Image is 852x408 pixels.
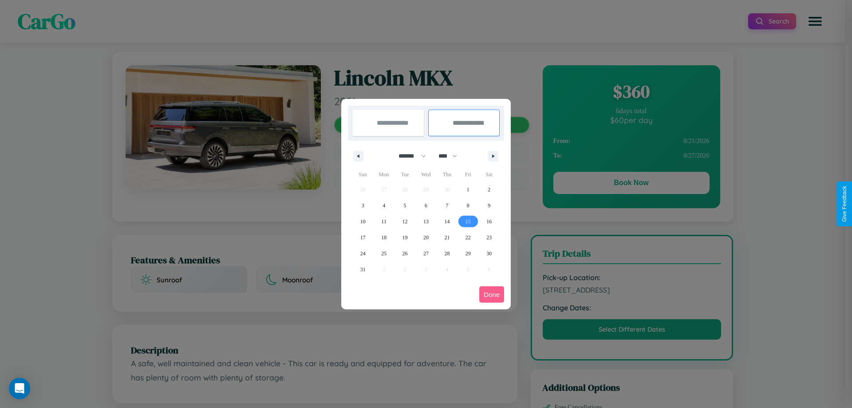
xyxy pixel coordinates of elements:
[479,198,500,214] button: 9
[425,198,427,214] span: 6
[479,182,500,198] button: 2
[444,214,450,230] span: 14
[437,230,458,246] button: 21
[402,214,408,230] span: 12
[458,198,478,214] button: 8
[488,182,490,198] span: 2
[394,167,415,182] span: Tue
[9,378,30,399] div: Open Intercom Messenger
[402,230,408,246] span: 19
[423,214,429,230] span: 13
[437,167,458,182] span: Thu
[394,230,415,246] button: 19
[415,167,436,182] span: Wed
[444,246,450,261] span: 28
[446,198,448,214] span: 7
[415,230,436,246] button: 20
[362,198,364,214] span: 3
[415,214,436,230] button: 13
[479,230,500,246] button: 23
[360,261,366,277] span: 31
[381,230,387,246] span: 18
[360,230,366,246] span: 17
[404,198,406,214] span: 5
[415,246,436,261] button: 27
[381,214,387,230] span: 11
[352,214,373,230] button: 10
[444,230,450,246] span: 21
[458,230,478,246] button: 22
[352,230,373,246] button: 17
[352,246,373,261] button: 24
[373,198,394,214] button: 4
[458,214,478,230] button: 15
[479,286,504,303] button: Done
[383,198,385,214] span: 4
[415,198,436,214] button: 6
[402,246,408,261] span: 26
[486,214,492,230] span: 16
[352,261,373,277] button: 31
[394,246,415,261] button: 26
[479,246,500,261] button: 30
[479,167,500,182] span: Sat
[486,230,492,246] span: 23
[841,186,848,222] div: Give Feedback
[467,182,469,198] span: 1
[373,167,394,182] span: Mon
[458,167,478,182] span: Fri
[381,246,387,261] span: 25
[479,214,500,230] button: 16
[394,198,415,214] button: 5
[458,182,478,198] button: 1
[373,246,394,261] button: 25
[437,198,458,214] button: 7
[352,198,373,214] button: 3
[465,246,471,261] span: 29
[352,167,373,182] span: Sun
[437,246,458,261] button: 28
[458,246,478,261] button: 29
[360,246,366,261] span: 24
[467,198,469,214] span: 8
[437,214,458,230] button: 14
[488,198,490,214] span: 9
[360,214,366,230] span: 10
[486,246,492,261] span: 30
[373,230,394,246] button: 18
[394,214,415,230] button: 12
[465,230,471,246] span: 22
[423,246,429,261] span: 27
[465,214,471,230] span: 15
[373,214,394,230] button: 11
[423,230,429,246] span: 20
